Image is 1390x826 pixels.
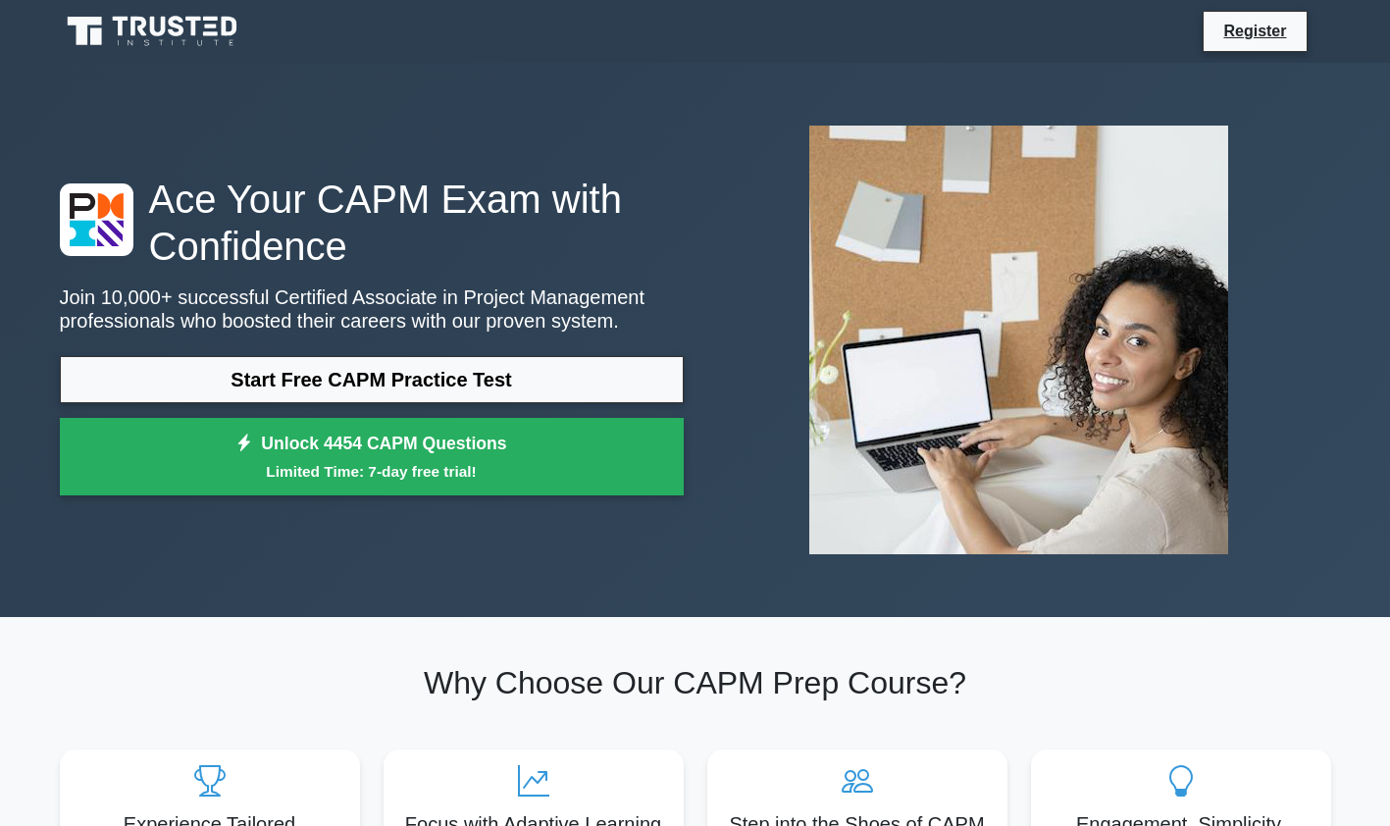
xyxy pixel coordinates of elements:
[60,285,684,333] p: Join 10,000+ successful Certified Associate in Project Management professionals who boosted their...
[60,418,684,496] a: Unlock 4454 CAPM QuestionsLimited Time: 7-day free trial!
[60,356,684,403] a: Start Free CAPM Practice Test
[1211,19,1298,43] a: Register
[60,664,1331,701] h2: Why Choose Our CAPM Prep Course?
[60,176,684,270] h1: Ace Your CAPM Exam with Confidence
[84,460,659,483] small: Limited Time: 7-day free trial!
